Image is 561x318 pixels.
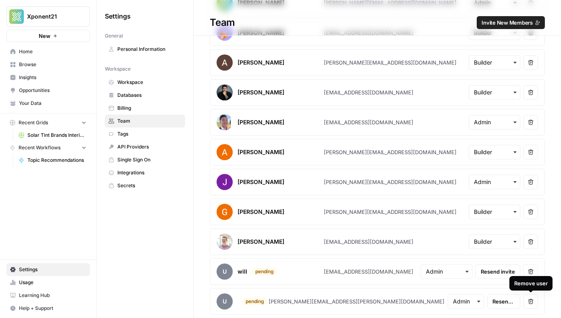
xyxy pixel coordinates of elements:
span: Solar Tint Brands Interior Page Content [27,132,86,139]
span: Single Sign On [117,156,181,163]
input: Builder [474,148,515,156]
button: New [6,30,90,42]
input: Admin [474,178,515,186]
span: Integrations [117,169,181,176]
span: Recent Workflows [19,144,60,151]
span: u [217,293,233,310]
input: Builder [474,88,515,96]
a: API Providers [105,140,185,153]
span: Tags [117,130,181,138]
span: Resend invite [492,297,515,305]
div: Team [194,16,561,29]
div: [EMAIL_ADDRESS][DOMAIN_NAME] [324,88,413,96]
a: Workspace [105,76,185,89]
div: [PERSON_NAME][EMAIL_ADDRESS][DOMAIN_NAME] [324,59,457,67]
a: Insights [6,71,90,84]
a: Solar Tint Brands Interior Page Content [15,129,90,142]
button: Resend invite [487,294,520,309]
div: [PERSON_NAME] [238,238,284,246]
a: Home [6,45,90,58]
span: Team [117,117,181,125]
div: [EMAIL_ADDRESS][DOMAIN_NAME] [324,238,413,246]
button: Resend invite [475,264,520,279]
button: Recent Workflows [6,142,90,154]
div: pending [252,268,277,275]
div: [EMAIL_ADDRESS][DOMAIN_NAME] [324,118,413,126]
div: pending [242,298,267,305]
img: Xponent21 Logo [9,9,24,24]
a: Tags [105,128,185,140]
a: Single Sign On [105,153,185,166]
button: Workspace: Xponent21 [6,6,90,27]
a: Personal Information [105,43,185,56]
span: New [39,32,50,40]
span: Help + Support [19,305,86,312]
img: avatar [217,84,233,100]
span: Your Data [19,100,86,107]
a: Learning Hub [6,289,90,302]
div: [PERSON_NAME][EMAIL_ADDRESS][PERSON_NAME][DOMAIN_NAME] [269,297,444,305]
span: General [105,32,123,40]
input: Builder [474,59,515,67]
a: Integrations [105,166,185,179]
span: Billing [117,105,181,112]
div: Remove user [514,279,548,287]
div: [PERSON_NAME] [238,208,284,216]
span: Browse [19,61,86,68]
div: will [238,268,247,276]
span: Usage [19,279,86,286]
span: Personal Information [117,46,181,53]
div: [EMAIL_ADDRESS][DOMAIN_NAME] [324,268,413,276]
img: avatar [217,114,231,130]
a: Topic Recommendations [15,154,90,167]
span: API Providers [117,143,181,151]
div: [PERSON_NAME] [238,59,284,67]
div: [PERSON_NAME] [238,88,284,96]
div: [PERSON_NAME] [238,118,284,126]
input: Admin [426,268,467,276]
a: Billing [105,102,185,115]
img: avatar [217,204,233,220]
input: Builder [474,208,515,216]
div: [PERSON_NAME][EMAIL_ADDRESS][DOMAIN_NAME] [324,178,457,186]
span: Resend invite [481,268,515,276]
a: Opportunities [6,84,90,97]
button: Help + Support [6,302,90,315]
a: Your Data [6,97,90,110]
button: Recent Grids [6,117,90,129]
a: Settings [6,263,90,276]
span: Topic Recommendations [27,157,86,164]
button: Invite New Members [477,16,545,29]
span: Workspace [105,65,131,73]
a: Secrets [105,179,185,192]
a: Browse [6,58,90,71]
span: Recent Grids [19,119,48,126]
img: avatar [217,54,233,71]
img: avatar [217,174,233,190]
div: [PERSON_NAME] [238,178,284,186]
span: Settings [19,266,86,273]
img: avatar [217,234,233,250]
div: [PERSON_NAME] [238,148,284,156]
a: Databases [105,89,185,102]
input: Admin [453,297,479,305]
input: Admin [474,118,515,126]
span: Home [19,48,86,55]
img: avatar [217,144,233,160]
span: Learning Hub [19,292,86,299]
span: Settings [105,11,131,21]
span: u [217,264,233,280]
span: Workspace [117,79,181,86]
a: Team [105,115,185,128]
span: Invite New Members [482,19,533,27]
span: Opportunities [19,87,86,94]
input: Builder [474,238,515,246]
div: [PERSON_NAME][EMAIL_ADDRESS][DOMAIN_NAME] [324,148,457,156]
div: [PERSON_NAME][EMAIL_ADDRESS][DOMAIN_NAME] [324,208,457,216]
span: Secrets [117,182,181,189]
span: Insights [19,74,86,81]
span: Databases [117,92,181,99]
span: Xponent21 [27,13,76,21]
a: Usage [6,276,90,289]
